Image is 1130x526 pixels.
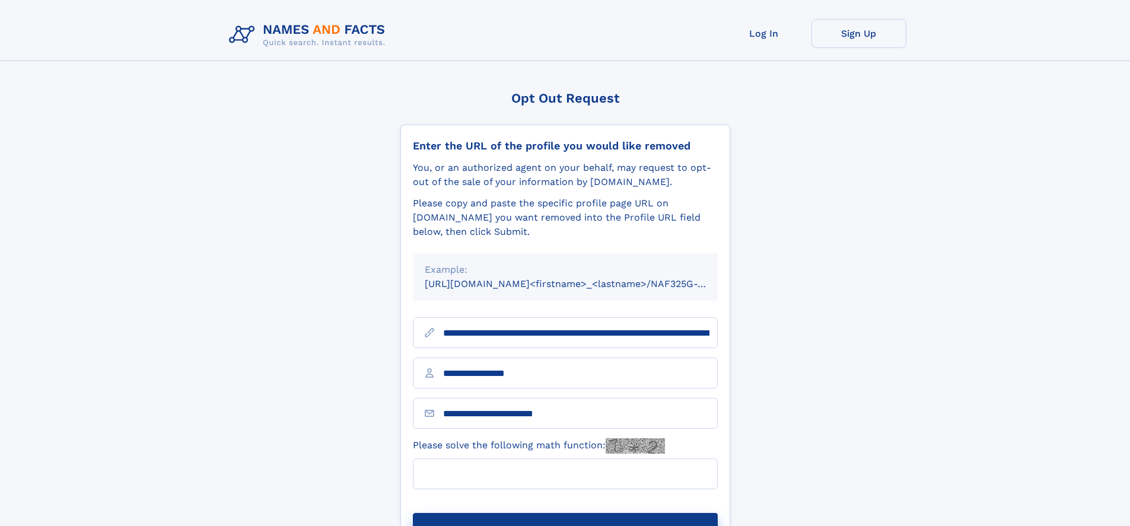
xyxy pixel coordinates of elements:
img: Logo Names and Facts [224,19,395,51]
div: Enter the URL of the profile you would like removed [413,139,718,152]
div: You, or an authorized agent on your behalf, may request to opt-out of the sale of your informatio... [413,161,718,189]
label: Please solve the following math function: [413,438,665,454]
div: Opt Out Request [400,91,730,106]
div: Please copy and paste the specific profile page URL on [DOMAIN_NAME] you want removed into the Pr... [413,196,718,239]
div: Example: [425,263,706,277]
a: Sign Up [811,19,906,48]
small: [URL][DOMAIN_NAME]<firstname>_<lastname>/NAF325G-xxxxxxxx [425,278,740,289]
a: Log In [717,19,811,48]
